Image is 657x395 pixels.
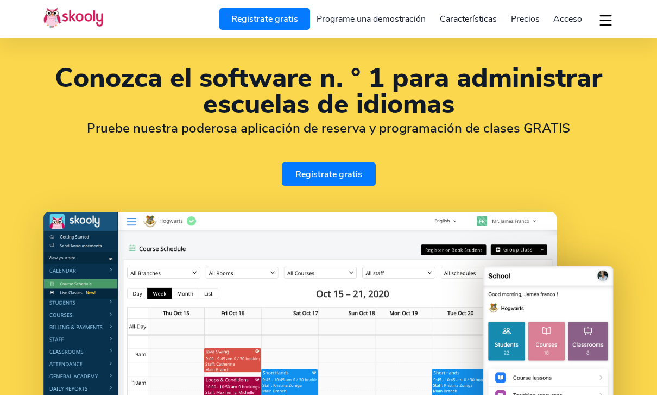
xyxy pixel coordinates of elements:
[598,8,614,33] button: dropdown menu
[504,10,547,28] a: Precios
[282,162,376,186] a: Registrate gratis
[219,8,310,30] a: Registrate gratis
[43,65,614,117] h1: Conozca el software n. ° 1 para administrar escuelas de idiomas
[43,120,614,136] h2: Pruebe nuestra poderosa aplicación de reserva y programación de clases GRATIS
[511,13,540,25] span: Precios
[310,10,433,28] a: Programe una demostración
[546,10,589,28] a: Acceso
[553,13,582,25] span: Acceso
[43,7,103,28] img: Skooly
[433,10,504,28] a: Características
